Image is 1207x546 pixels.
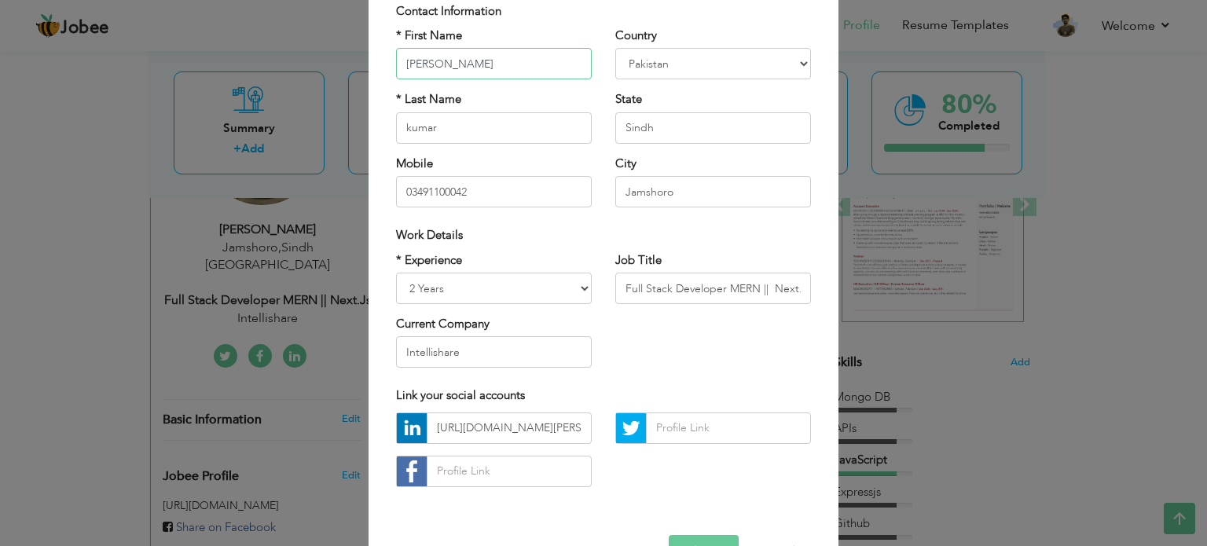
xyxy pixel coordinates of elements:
[396,91,461,108] label: * Last Name
[615,27,657,44] label: Country
[427,456,592,487] input: Profile Link
[396,27,462,44] label: * First Name
[615,252,662,269] label: Job Title
[427,412,592,444] input: Profile Link
[396,156,433,172] label: Mobile
[396,252,462,269] label: * Experience
[396,3,501,19] span: Contact Information
[615,91,642,108] label: State
[615,156,637,172] label: City
[396,316,490,332] label: Current Company
[616,413,646,443] img: Twitter
[397,456,427,486] img: facebook
[646,412,811,444] input: Profile Link
[397,413,427,443] img: linkedin
[396,387,525,403] span: Link your social accounts
[396,227,463,243] span: Work Details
